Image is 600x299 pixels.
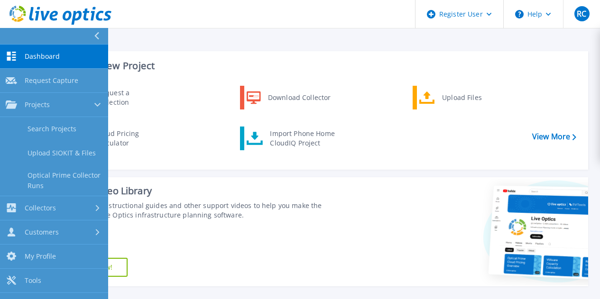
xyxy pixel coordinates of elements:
[67,61,576,71] h3: Start a New Project
[67,127,164,150] a: Cloud Pricing Calculator
[92,129,162,148] div: Cloud Pricing Calculator
[55,201,337,220] div: Find tutorials, instructional guides and other support videos to help you make the most of your L...
[25,228,59,236] span: Customers
[67,86,164,109] a: Request a Collection
[92,88,162,107] div: Request a Collection
[413,86,510,109] a: Upload Files
[25,252,56,261] span: My Profile
[577,10,586,18] span: RC
[240,86,337,109] a: Download Collector
[437,88,508,107] div: Upload Files
[25,276,41,285] span: Tools
[25,100,50,109] span: Projects
[532,132,576,141] a: View More
[25,204,56,212] span: Collectors
[265,129,339,148] div: Import Phone Home CloudIQ Project
[25,52,60,61] span: Dashboard
[55,185,337,197] div: Support Video Library
[25,76,78,85] span: Request Capture
[263,88,335,107] div: Download Collector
